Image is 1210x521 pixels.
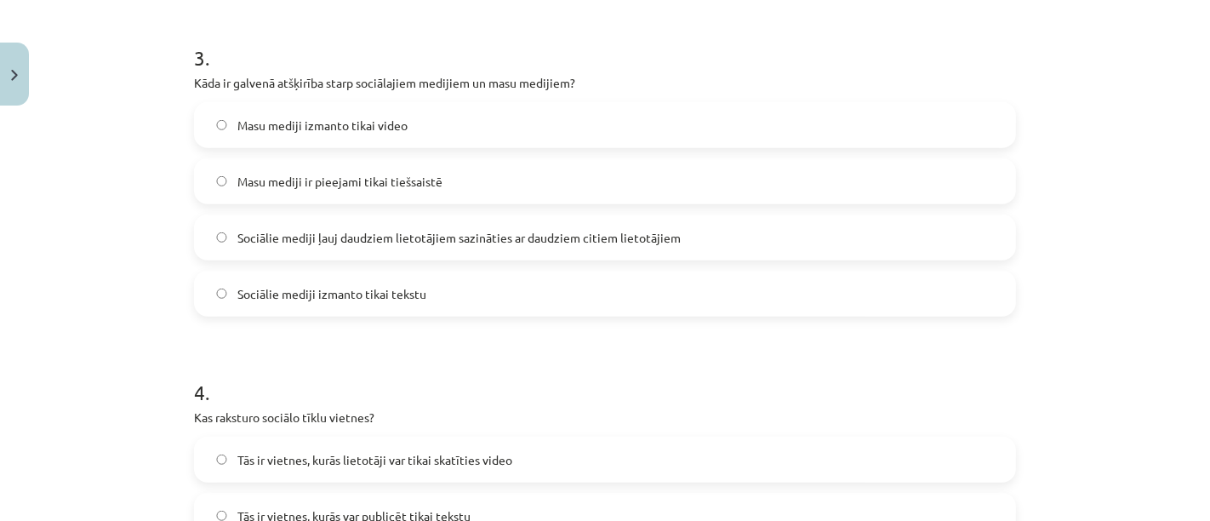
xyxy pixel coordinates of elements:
[194,409,1016,427] p: Kas raksturo sociālo tīklu vietnes?
[11,70,18,81] img: icon-close-lesson-0947bae3869378f0d4975bcd49f059093ad1ed9edebbc8119c70593378902aed.svg
[216,289,227,300] input: Sociālie mediji izmanto tikai tekstu
[216,176,227,187] input: Masu mediji ir pieejami tikai tiešsaistē
[194,16,1016,69] h1: 3 .
[194,351,1016,404] h1: 4 .
[237,451,512,469] span: Tās ir vietnes, kurās lietotāji var tikai skatīties video
[237,173,442,191] span: Masu mediji ir pieejami tikai tiešsaistē
[237,117,408,135] span: Masu mediji izmanto tikai video
[237,285,426,303] span: Sociālie mediji izmanto tikai tekstu
[194,74,1016,92] p: Kāda ir galvenā atšķirība starp sociālajiem medijiem un masu medijiem?
[216,120,227,131] input: Masu mediji izmanto tikai video
[237,229,681,247] span: Sociālie mediji ļauj daudziem lietotājiem sazināties ar daudziem citiem lietotājiem
[216,232,227,243] input: Sociālie mediji ļauj daudziem lietotājiem sazināties ar daudziem citiem lietotājiem
[216,455,227,466] input: Tās ir vietnes, kurās lietotāji var tikai skatīties video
